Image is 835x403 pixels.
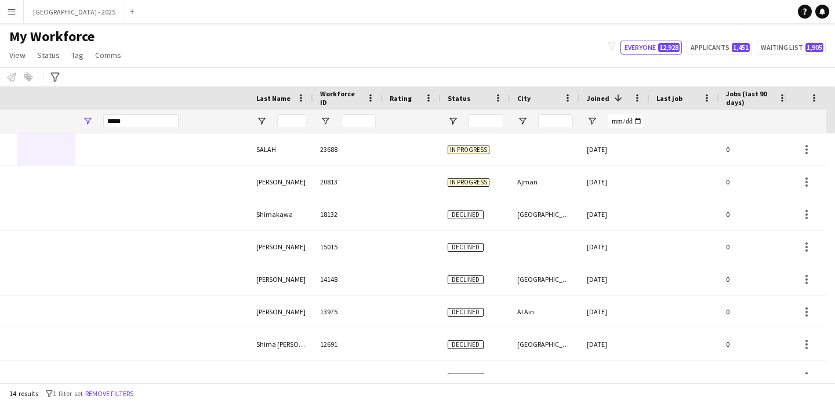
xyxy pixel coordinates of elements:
div: [DATE] [580,328,649,360]
div: 11028 [313,361,383,393]
div: [GEOGRAPHIC_DATA] [510,198,580,230]
span: Declined [448,308,484,317]
input: Last Name Filter Input [277,114,306,128]
div: 0 [719,198,794,230]
span: 12,928 [658,43,680,52]
span: 1 filter set [53,389,83,398]
button: Open Filter Menu [256,116,267,126]
div: [DATE] [580,166,649,198]
div: 12691 [313,328,383,360]
app-action-btn: Advanced filters [48,70,62,84]
span: Declined [448,243,484,252]
span: Declined [448,275,484,284]
div: 0 [719,361,794,393]
span: Declined [448,373,484,382]
span: Declined [448,210,484,219]
div: [DATE] [580,198,649,230]
input: City Filter Input [538,114,573,128]
input: Status Filter Input [469,114,503,128]
span: 1,451 [732,43,750,52]
div: [PERSON_NAME] [249,296,313,328]
div: [GEOGRAPHIC_DATA] [510,328,580,360]
div: 13975 [313,296,383,328]
div: [PERSON_NAME] [249,361,313,393]
div: [DATE] [580,361,649,393]
button: Open Filter Menu [320,116,331,126]
a: View [5,48,30,63]
div: 20813 [313,166,383,198]
button: Open Filter Menu [517,116,528,126]
span: Status [37,50,60,60]
div: Shima [PERSON_NAME] [249,328,313,360]
button: Open Filter Menu [587,116,597,126]
div: 0 [719,166,794,198]
span: City [517,94,531,103]
div: [DATE] [580,263,649,295]
div: 0 [719,328,794,360]
span: Workforce ID [320,89,362,107]
span: Joined [587,94,609,103]
span: Tag [71,50,83,60]
span: My Workforce [9,28,95,45]
div: [GEOGRAPHIC_DATA] [510,263,580,295]
div: 0 [719,231,794,263]
div: Shimakawa [249,198,313,230]
span: Comms [95,50,121,60]
div: Al Ain [510,296,580,328]
div: 18132 [313,198,383,230]
a: Comms [90,48,126,63]
span: Last Name [256,94,291,103]
div: [DATE] [580,296,649,328]
button: Open Filter Menu [448,116,458,126]
span: 1,905 [805,43,823,52]
a: Status [32,48,64,63]
a: Tag [67,48,88,63]
span: Jobs (last 90 days) [726,89,774,107]
div: 15015 [313,231,383,263]
span: Last job [656,94,682,103]
div: 0 [719,296,794,328]
span: In progress [448,146,489,154]
div: 14148 [313,263,383,295]
input: Full Name Filter Input [103,114,179,128]
div: SALAH [249,133,313,165]
input: Workforce ID Filter Input [341,114,376,128]
span: Rating [390,94,412,103]
div: [PERSON_NAME] [249,231,313,263]
div: [DATE] [580,231,649,263]
div: 23688 [313,133,383,165]
div: 0 [719,263,794,295]
span: Declined [448,340,484,349]
button: [GEOGRAPHIC_DATA] - 2025 [24,1,125,23]
button: Open Filter Menu [82,116,93,126]
input: Joined Filter Input [608,114,642,128]
button: Everyone12,928 [620,41,682,55]
div: 0 [719,133,794,165]
div: Ajman [510,166,580,198]
button: Waiting list1,905 [757,41,826,55]
div: [DATE] [580,133,649,165]
button: Remove filters [83,387,136,400]
div: [PERSON_NAME] [249,263,313,295]
span: In progress [448,178,489,187]
div: [PERSON_NAME] [249,166,313,198]
button: Applicants1,451 [687,41,752,55]
span: View [9,50,26,60]
span: Status [448,94,470,103]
